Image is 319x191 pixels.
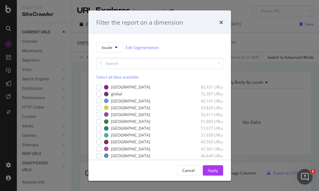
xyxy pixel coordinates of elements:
div: [GEOGRAPHIC_DATA] [111,112,150,117]
div: 82,431 URLs [191,84,223,90]
div: 51,677 URLs [191,125,223,131]
button: Cancel [177,165,200,175]
div: 49,559 URLs [191,139,223,145]
div: modal [88,10,231,181]
button: Apply [203,165,223,175]
button: locale [96,42,123,53]
div: 51,658 URLs [191,132,223,138]
div: 51,683 URLs [191,119,223,124]
div: global [111,91,122,97]
div: [GEOGRAPHIC_DATA] [111,119,150,124]
div: 72,397 URLs [191,91,223,97]
div: 46,649 URLs [191,153,223,158]
iframe: Intercom live chat [297,169,313,185]
div: Filter the report on a dimension [96,18,183,27]
div: 60,141 URLs [191,98,223,103]
div: [GEOGRAPHIC_DATA] [111,146,150,151]
div: Select all data available [96,74,223,80]
div: [GEOGRAPHIC_DATA] [111,139,150,145]
div: Cancel [182,167,195,173]
div: [GEOGRAPHIC_DATA] [111,153,150,158]
div: times [219,18,223,27]
div: [GEOGRAPHIC_DATA] [111,132,150,138]
a: Edit Segmentation [126,44,159,51]
span: locale [102,44,112,50]
div: [GEOGRAPHIC_DATA] [111,105,150,110]
div: Apply [208,167,218,173]
div: 53,829 URLs [191,105,223,110]
div: [GEOGRAPHIC_DATA] [111,84,150,90]
div: [GEOGRAPHIC_DATA] [111,98,150,103]
input: Search [96,58,223,69]
div: 47,501 URLs [191,146,223,151]
div: 52,617 URLs [191,112,223,117]
div: [GEOGRAPHIC_DATA] [111,125,150,131]
span: 1 [310,169,315,174]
